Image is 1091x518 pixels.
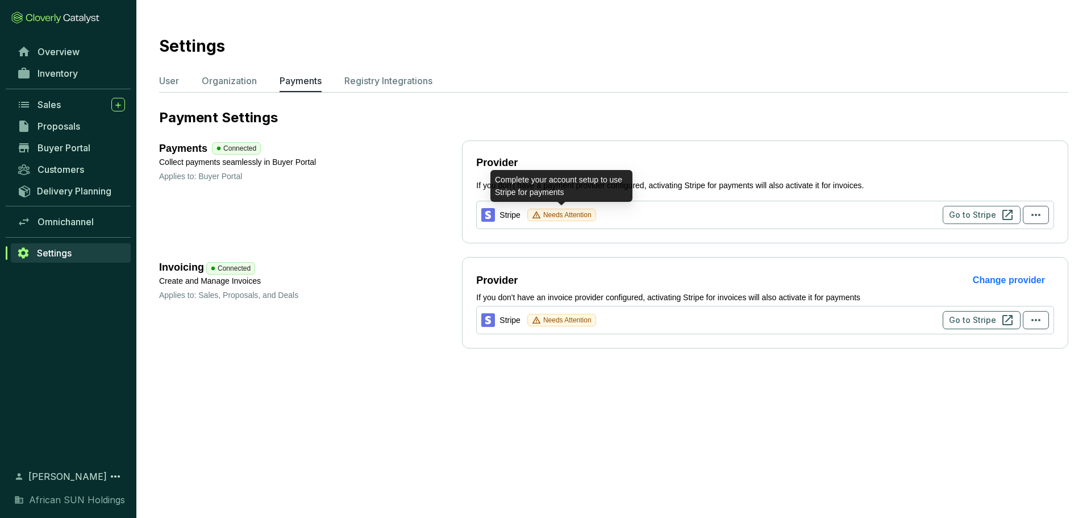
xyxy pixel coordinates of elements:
span: Invoicing [159,262,204,273]
span: Stripe [499,209,520,221]
a: Delivery Planning [11,181,131,200]
span: Go to Stripe [949,209,996,221]
div: Complete your account setup to use Stripe for payments [490,170,632,202]
p: Payment Settings [159,109,1068,127]
span: Connected [223,143,256,154]
button: Go to Stripe [943,311,1021,329]
a: Overview [11,42,131,61]
span: Omnichannel [38,216,94,227]
a: Settings [11,243,131,263]
p: If you don't have an invoice provider configured, activating Stripe for invoices will also activa... [476,292,1054,304]
span: Needs Attention [543,314,592,326]
p: Registry Integrations [344,74,432,88]
span: Delivery Planning [37,185,111,197]
span: [PERSON_NAME] [28,470,107,483]
span: Settings [37,247,72,259]
p: Applies to: Sales, Proposals, and Deals [159,289,462,301]
p: Create and Manage Invoices [159,275,462,287]
a: Sales [11,95,131,114]
a: Proposals [11,117,131,136]
span: Payments [159,140,207,156]
span: Inventory [38,68,78,79]
h2: Settings [159,34,225,58]
p: Organization [202,74,257,88]
span: Connected [218,263,251,274]
h3: Provider [476,155,1054,171]
p: Collect payments seamlessly in Buyer Portal [159,156,462,168]
span: Go to Stripe [949,314,996,326]
p: User [159,74,179,88]
p: If you don't have a payment provider configured, activating Stripe for payments will also activat... [476,180,1054,192]
span: Sales [38,99,61,110]
button: Change provider [964,271,1054,289]
span: Stripe [499,314,520,326]
h3: Provider [476,272,518,288]
p: Applies to: Buyer Portal [159,171,462,182]
a: Omnichannel [11,212,131,231]
p: Payments [280,74,322,88]
button: Go to Stripe [943,206,1021,224]
span: Buyer Portal [38,142,90,154]
span: Change provider [973,273,1045,287]
a: Buyer Portal [11,138,131,158]
span: African SUN Holdings [29,493,125,507]
span: Customers [38,164,84,175]
span: Proposals [38,121,80,132]
a: Inventory [11,64,131,83]
a: Customers [11,160,131,179]
span: Needs Attention [543,209,592,221]
span: Overview [38,46,80,57]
